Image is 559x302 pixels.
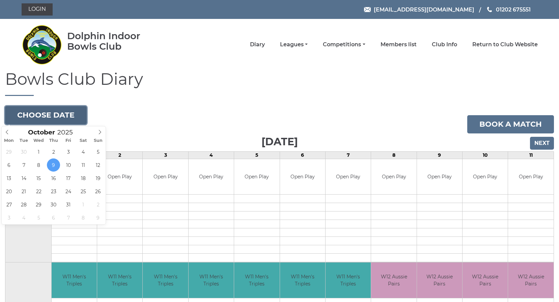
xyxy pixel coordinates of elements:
[67,31,162,52] div: Dolphin Indoor Bowls Club
[188,151,234,159] td: 4
[417,151,462,159] td: 9
[326,262,371,298] td: W11 Men's Triples
[5,106,87,124] button: Choose date
[496,6,531,12] span: 01202 675551
[530,137,554,150] input: Next
[55,128,81,136] input: Scroll to increment
[2,211,16,224] span: November 3, 2025
[17,139,31,143] span: Tue
[77,211,90,224] span: November 8, 2025
[91,139,106,143] span: Sun
[323,41,365,48] a: Competitions
[77,185,90,198] span: October 25, 2025
[508,262,554,298] td: W12 Aussie Pairs
[62,145,75,158] span: October 3, 2025
[47,198,60,211] span: October 30, 2025
[91,211,105,224] span: November 9, 2025
[371,262,416,298] td: W12 Aussie Pairs
[326,159,371,195] td: Open Play
[47,145,60,158] span: October 2, 2025
[2,172,16,185] span: October 13, 2025
[234,151,280,159] td: 5
[91,145,105,158] span: October 5, 2025
[364,7,371,12] img: Email
[2,158,16,172] span: October 6, 2025
[2,185,16,198] span: October 20, 2025
[417,262,462,298] td: W12 Aussie Pairs
[97,159,142,195] td: Open Play
[2,145,16,158] span: September 29, 2025
[32,158,45,172] span: October 8, 2025
[487,7,492,12] img: Phone us
[143,262,188,298] td: W11 Men's Triples
[508,159,554,195] td: Open Play
[17,145,30,158] span: September 30, 2025
[374,6,474,12] span: [EMAIL_ADDRESS][DOMAIN_NAME]
[234,262,279,298] td: W11 Men's Triples
[250,41,265,48] a: Diary
[62,158,75,172] span: October 10, 2025
[371,159,416,195] td: Open Play
[17,211,30,224] span: November 4, 2025
[17,158,30,172] span: October 7, 2025
[97,262,142,298] td: W11 Men's Triples
[91,185,105,198] span: October 26, 2025
[77,158,90,172] span: October 11, 2025
[432,41,457,48] a: Club Info
[47,172,60,185] span: October 16, 2025
[32,145,45,158] span: October 1, 2025
[189,262,234,298] td: W11 Men's Triples
[189,159,234,195] td: Open Play
[463,159,508,195] td: Open Play
[17,172,30,185] span: October 14, 2025
[91,172,105,185] span: October 19, 2025
[280,159,325,195] td: Open Play
[76,139,91,143] span: Sat
[280,151,325,159] td: 6
[143,159,188,195] td: Open Play
[62,198,75,211] span: October 31, 2025
[91,198,105,211] span: November 2, 2025
[28,129,55,136] span: Scroll to increment
[364,5,474,14] a: Email [EMAIL_ADDRESS][DOMAIN_NAME]
[2,139,17,143] span: Mon
[91,158,105,172] span: October 12, 2025
[325,151,371,159] td: 7
[47,211,60,224] span: November 6, 2025
[47,158,60,172] span: October 9, 2025
[381,41,417,48] a: Members list
[61,139,76,143] span: Fri
[472,41,538,48] a: Return to Club Website
[463,151,508,159] td: 10
[486,5,531,14] a: Phone us 01202 675551
[31,139,46,143] span: Wed
[62,172,75,185] span: October 17, 2025
[77,198,90,211] span: November 1, 2025
[463,262,508,298] td: W12 Aussie Pairs
[17,185,30,198] span: October 21, 2025
[22,3,53,16] a: Login
[52,262,97,298] td: W11 Men's Triples
[62,185,75,198] span: October 24, 2025
[280,41,308,48] a: Leagues
[417,159,462,195] td: Open Play
[62,211,75,224] span: November 7, 2025
[32,185,45,198] span: October 22, 2025
[32,211,45,224] span: November 5, 2025
[5,70,554,96] h1: Bowls Club Diary
[32,198,45,211] span: October 29, 2025
[371,151,417,159] td: 8
[280,262,325,298] td: W11 Men's Triples
[2,198,16,211] span: October 27, 2025
[17,198,30,211] span: October 28, 2025
[77,145,90,158] span: October 4, 2025
[32,172,45,185] span: October 15, 2025
[143,151,188,159] td: 3
[508,151,554,159] td: 11
[22,21,62,68] img: Dolphin Indoor Bowls Club
[234,159,279,195] td: Open Play
[97,151,143,159] td: 2
[77,172,90,185] span: October 18, 2025
[467,115,554,133] a: Book a match
[47,185,60,198] span: October 23, 2025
